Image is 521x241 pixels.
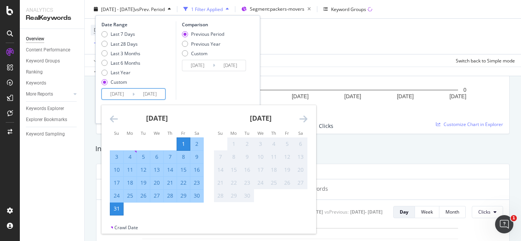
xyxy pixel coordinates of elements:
td: Not available. Wednesday, September 10, 2025 [254,150,267,163]
div: Custom [111,79,127,85]
div: 19 [281,166,294,174]
div: 7 [214,153,227,161]
small: Mo [127,130,133,136]
td: Selected. Saturday, August 16, 2025 [190,163,204,176]
td: Not available. Monday, September 29, 2025 [227,189,241,202]
div: 21 [214,179,227,187]
div: 15 [177,166,190,174]
input: End Date [215,60,246,71]
div: Last Year [101,69,140,76]
div: 7 [164,153,177,161]
td: Not available. Thursday, September 25, 2025 [267,176,281,189]
div: 6 [294,140,307,148]
div: Custom [182,50,224,56]
div: [DATE] - [DATE] [350,209,383,215]
div: 21 [164,179,177,187]
div: 17 [110,179,123,187]
div: Keywords [26,79,46,87]
button: [DATE] - [DATE]vsPrev. Period [91,3,174,15]
span: vs Prev. Period [135,6,165,12]
td: Not available. Tuesday, September 2, 2025 [241,137,254,150]
div: Overview [26,35,44,43]
div: 16 [241,166,254,174]
td: Not available. Tuesday, September 9, 2025 [241,150,254,163]
div: 25 [124,192,137,200]
td: Not available. Sunday, September 14, 2025 [214,163,227,176]
div: 13 [150,166,163,174]
div: 18 [124,179,137,187]
td: Not available. Sunday, September 21, 2025 [214,176,227,189]
button: 1 Filter Applied [180,3,232,15]
button: Add Filter [91,39,121,48]
div: 20 [294,166,307,174]
a: Customize Chart in Explorer [436,121,503,128]
div: 6 [150,153,163,161]
td: Selected. Tuesday, August 5, 2025 [137,150,150,163]
a: Content Performance [26,46,79,54]
div: Last 6 Months [111,60,140,66]
div: 13 [294,153,307,161]
td: Not available. Saturday, September 20, 2025 [294,163,307,176]
div: 23 [190,179,203,187]
div: 9 [190,153,203,161]
div: Investigate your changes in keyword performance [95,144,510,154]
td: Selected. Thursday, August 21, 2025 [164,176,177,189]
td: Selected. Friday, August 29, 2025 [177,189,190,202]
small: Tu [141,130,146,136]
div: 28 [164,192,177,200]
span: Device [94,27,108,33]
div: 8 [227,153,240,161]
small: Mo [230,130,237,136]
div: 27 [150,192,163,200]
div: 22 [177,179,190,187]
td: Selected. Wednesday, August 13, 2025 [150,163,164,176]
td: Selected. Thursday, August 28, 2025 [164,189,177,202]
div: Comparison [182,21,248,28]
input: End Date [135,89,165,99]
div: 22 [227,179,240,187]
button: Week [415,206,439,218]
td: Not available. Sunday, September 28, 2025 [214,189,227,202]
button: Month [439,206,466,218]
div: 1 [227,140,240,148]
td: Selected. Monday, August 11, 2025 [124,163,137,176]
div: 26 [137,192,150,200]
td: Selected. Sunday, August 17, 2025 [110,176,124,189]
div: Keyword Groups [331,6,366,12]
td: Selected. Tuesday, August 12, 2025 [137,163,150,176]
td: Selected. Monday, August 18, 2025 [124,176,137,189]
div: 2 [190,140,203,148]
small: Su [114,130,119,136]
td: Not available. Thursday, September 4, 2025 [267,137,281,150]
td: Selected. Saturday, August 2, 2025 [190,137,204,150]
small: Th [167,130,172,136]
div: 5 [281,140,294,148]
div: 11 [124,166,137,174]
div: 16 [190,166,203,174]
a: Keywords [26,79,79,87]
td: Selected. Thursday, August 7, 2025 [164,150,177,163]
div: Last 7 Days [101,31,140,37]
div: Last 28 Days [111,40,138,47]
div: 19 [137,179,150,187]
td: Selected. Saturday, August 30, 2025 [190,189,204,202]
input: Start Date [102,89,132,99]
button: Clicks [472,206,503,218]
div: 30 [190,192,203,200]
text: [DATE] [449,93,466,99]
div: 31 [110,205,123,212]
td: Selected. Wednesday, August 20, 2025 [150,176,164,189]
td: Selected. Wednesday, August 27, 2025 [150,189,164,202]
div: 29 [227,192,240,200]
td: Not available. Friday, September 5, 2025 [281,137,294,150]
text: [DATE] [292,93,309,99]
div: 1 [177,140,190,148]
small: Th [271,130,276,136]
td: Not available. Monday, September 15, 2025 [227,163,241,176]
td: Not available. Friday, September 19, 2025 [281,163,294,176]
div: 1 Filter Applied [191,6,223,12]
text: 0 [463,87,466,93]
span: Clicks [319,121,333,131]
div: 24 [110,192,123,200]
small: Su [218,130,223,136]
